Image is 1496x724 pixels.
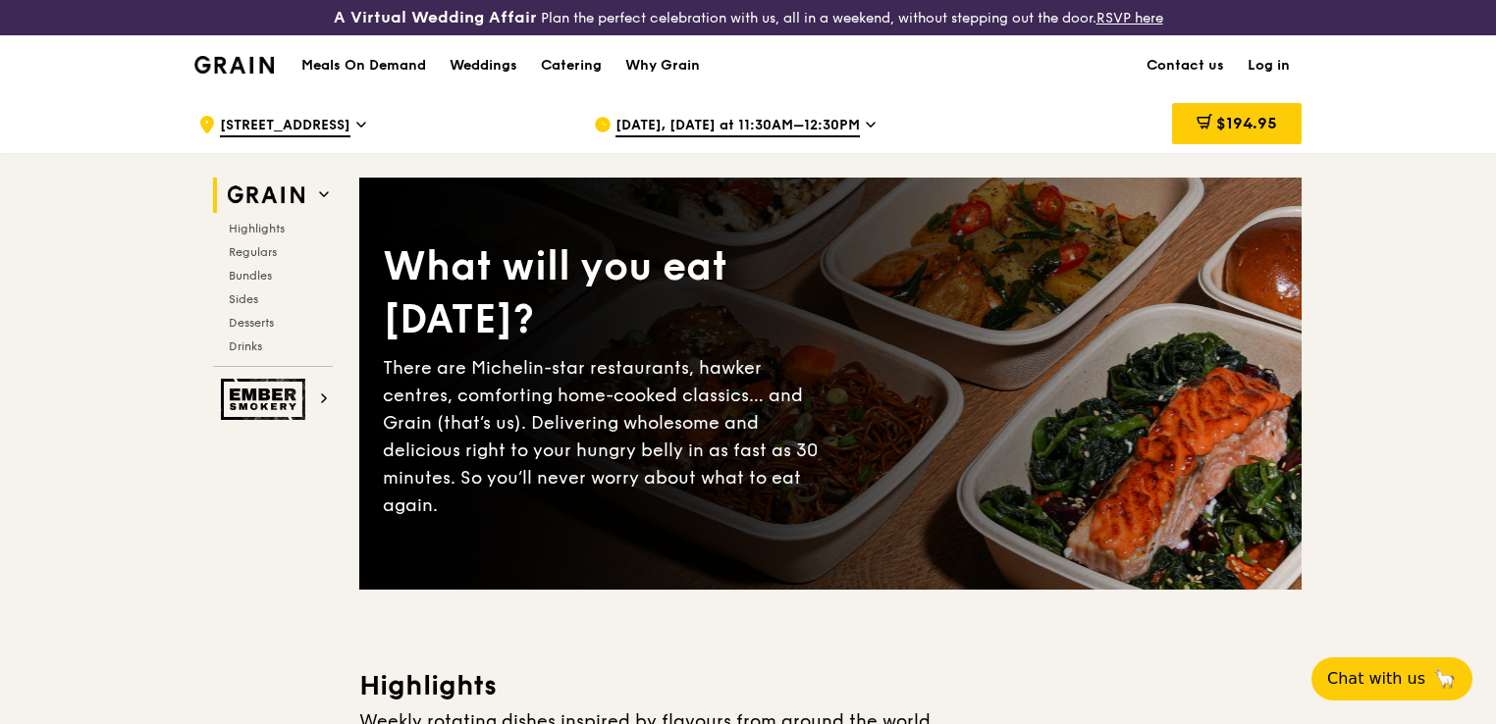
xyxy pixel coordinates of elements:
[334,8,537,27] h3: A Virtual Wedding Affair
[221,178,311,213] img: Grain web logo
[614,36,712,95] a: Why Grain
[450,36,517,95] div: Weddings
[220,116,350,137] span: [STREET_ADDRESS]
[221,379,311,420] img: Ember Smokery web logo
[249,8,1247,27] div: Plan the perfect celebration with us, all in a weekend, without stepping out the door.
[301,56,426,76] h1: Meals On Demand
[229,316,274,330] span: Desserts
[359,668,1302,703] h3: Highlights
[229,339,262,353] span: Drinks
[1311,657,1472,700] button: Chat with us🦙
[194,34,274,93] a: GrainGrain
[1236,36,1302,95] a: Log in
[1216,114,1277,132] span: $194.95
[229,245,277,259] span: Regulars
[229,269,272,283] span: Bundles
[615,116,860,137] span: [DATE], [DATE] at 11:30AM–12:30PM
[229,222,285,235] span: Highlights
[1135,36,1236,95] a: Contact us
[383,354,830,519] div: There are Michelin-star restaurants, hawker centres, comforting home-cooked classics… and Grain (...
[229,292,258,306] span: Sides
[1433,667,1457,691] span: 🦙
[438,36,529,95] a: Weddings
[529,36,614,95] a: Catering
[194,56,274,74] img: Grain
[383,240,830,346] div: What will you eat [DATE]?
[625,36,700,95] div: Why Grain
[541,36,602,95] div: Catering
[1327,667,1425,691] span: Chat with us
[1096,10,1163,26] a: RSVP here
